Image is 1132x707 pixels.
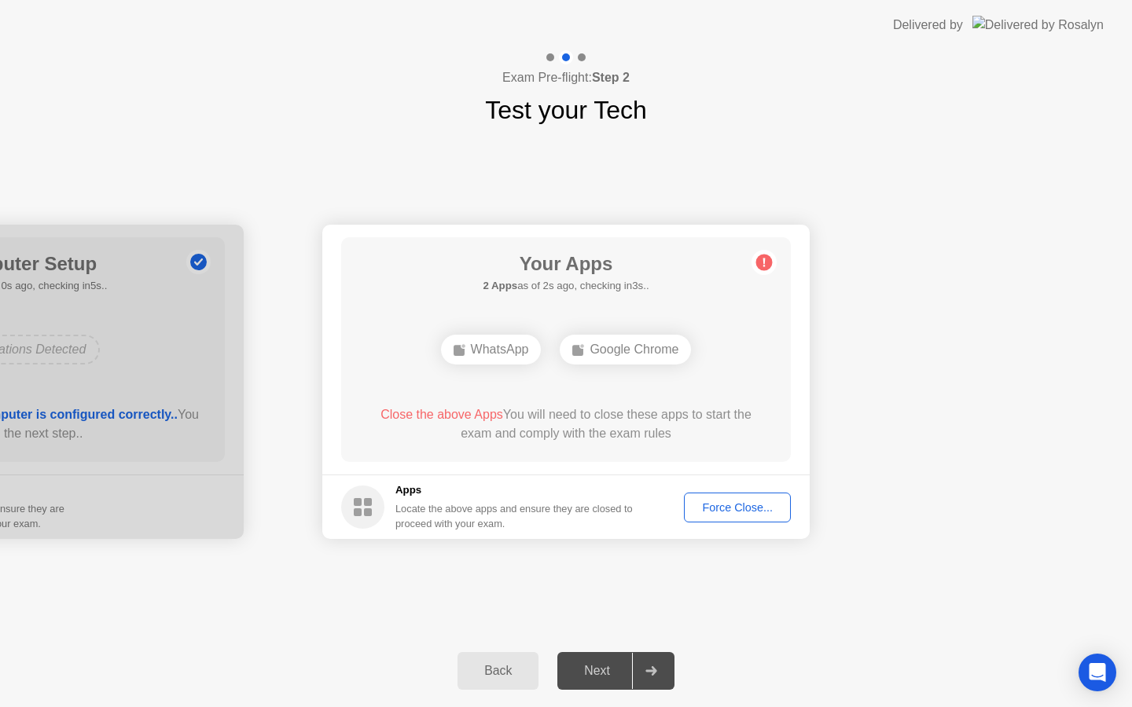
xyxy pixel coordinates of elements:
[562,664,632,678] div: Next
[458,652,538,690] button: Back
[1079,654,1116,691] div: Open Intercom Messenger
[395,501,634,531] div: Locate the above apps and ensure they are closed to proceed with your exam.
[462,664,534,678] div: Back
[483,278,649,294] h5: as of 2s ago, checking in3s..
[557,652,674,690] button: Next
[689,501,785,514] div: Force Close...
[972,16,1104,34] img: Delivered by Rosalyn
[483,280,517,291] b: 2 Apps
[364,405,769,443] div: You will need to close these apps to start the exam and comply with the exam rules
[592,71,630,84] b: Step 2
[560,335,691,364] div: Google Chrome
[380,408,503,421] span: Close the above Apps
[502,68,630,87] h4: Exam Pre-flight:
[441,335,542,364] div: WhatsApp
[684,493,791,522] button: Force Close...
[485,91,647,129] h1: Test your Tech
[483,250,649,278] h1: Your Apps
[395,482,634,498] h5: Apps
[893,16,963,35] div: Delivered by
